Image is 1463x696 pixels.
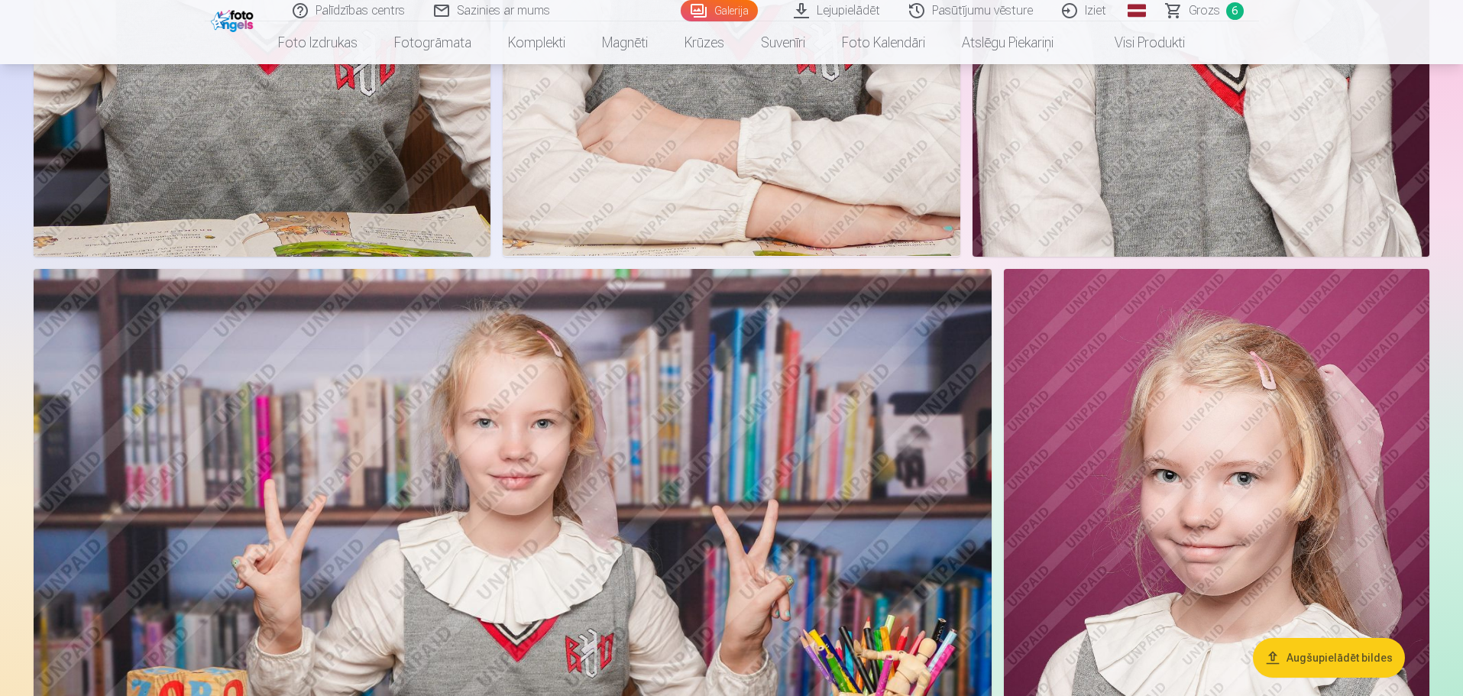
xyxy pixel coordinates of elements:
a: Atslēgu piekariņi [944,21,1072,64]
a: Magnēti [584,21,666,64]
a: Foto izdrukas [260,21,376,64]
a: Fotogrāmata [376,21,490,64]
a: Foto kalendāri [824,21,944,64]
a: Komplekti [490,21,584,64]
img: /fa1 [211,6,257,32]
span: 6 [1226,2,1244,20]
a: Suvenīri [743,21,824,64]
a: Visi produkti [1072,21,1203,64]
span: Grozs [1189,2,1220,20]
a: Krūzes [666,21,743,64]
button: Augšupielādēt bildes [1253,638,1405,678]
